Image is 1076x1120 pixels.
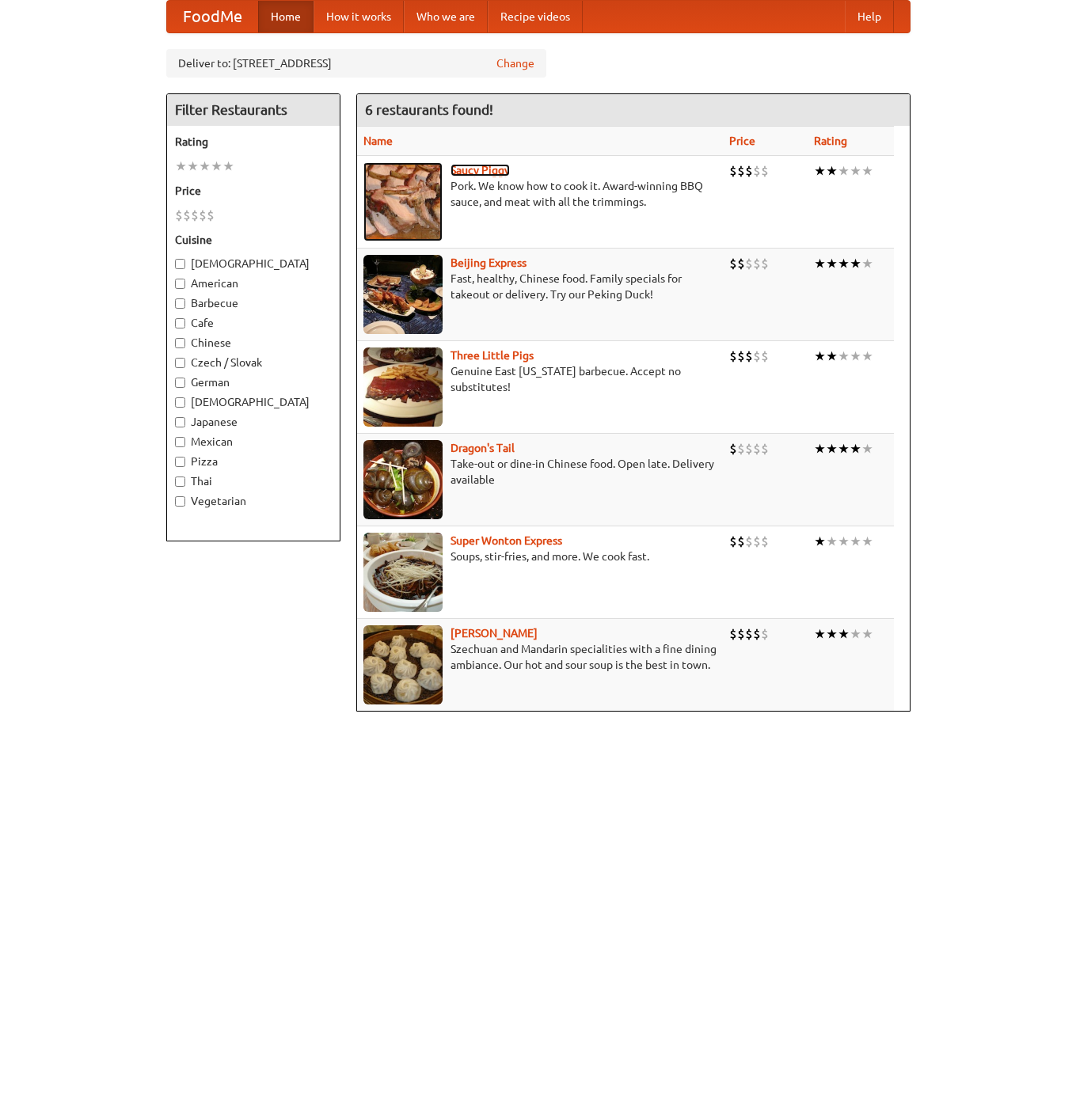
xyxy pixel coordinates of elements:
a: Dragon's Tail [451,442,515,454]
li: $ [745,533,753,550]
img: saucy.jpg [363,162,443,241]
li: ★ [861,440,873,457]
label: Cafe [175,315,332,331]
li: $ [729,255,737,272]
p: Fast, healthy, Chinese food. Family specials for takeout or delivery. Try our Peking Duck! [363,271,717,302]
label: Pizza [175,454,332,469]
input: Japanese [175,417,185,427]
div: Deliver to: [STREET_ADDRESS] [166,49,546,78]
li: ★ [826,255,838,272]
li: ★ [861,162,873,180]
label: [DEMOGRAPHIC_DATA] [175,394,332,410]
li: $ [753,625,761,643]
li: $ [753,162,761,180]
li: ★ [826,347,838,365]
input: German [175,378,185,388]
input: [DEMOGRAPHIC_DATA] [175,259,185,269]
input: Thai [175,476,185,487]
input: Cafe [175,318,185,328]
li: $ [729,162,737,180]
img: beijing.jpg [363,255,443,334]
input: Vegetarian [175,496,185,507]
li: $ [753,255,761,272]
li: ★ [826,533,838,550]
label: German [175,374,332,390]
label: American [175,275,332,291]
input: Czech / Slovak [175,358,185,368]
li: ★ [814,625,826,643]
li: ★ [838,533,850,550]
li: $ [737,162,745,180]
a: Change [496,55,534,71]
li: $ [761,533,769,550]
a: Saucy Piggy [451,164,510,177]
input: Mexican [175,437,185,447]
li: $ [761,625,769,643]
li: ★ [861,347,873,365]
li: $ [745,625,753,643]
li: ★ [838,440,850,457]
li: ★ [814,440,826,457]
p: Genuine East [US_STATE] barbecue. Accept no substitutes! [363,363,717,395]
a: Home [258,1,314,32]
input: [DEMOGRAPHIC_DATA] [175,397,185,408]
li: $ [745,162,753,180]
li: ★ [826,162,838,180]
li: ★ [187,158,199,175]
li: $ [737,440,745,457]
a: How it works [314,1,404,32]
li: ★ [861,255,873,272]
li: ★ [199,158,211,175]
li: ★ [211,158,222,175]
li: $ [761,347,769,365]
a: Price [729,135,755,147]
a: Beijing Express [451,256,527,269]
li: $ [737,347,745,365]
li: ★ [850,440,861,457]
label: Thai [175,473,332,489]
img: dragon.jpg [363,440,443,519]
li: ★ [814,255,826,272]
li: $ [761,162,769,180]
a: Help [845,1,894,32]
label: Japanese [175,414,332,430]
img: shandong.jpg [363,625,443,704]
li: $ [761,255,769,272]
a: Three Little Pigs [451,349,534,362]
li: $ [729,440,737,457]
li: ★ [850,255,861,272]
img: superwonton.jpg [363,533,443,612]
li: ★ [850,533,861,550]
ng-pluralize: 6 restaurants found! [365,102,493,117]
li: $ [199,207,207,224]
li: ★ [861,625,873,643]
li: $ [183,207,191,224]
li: ★ [814,533,826,550]
input: Pizza [175,457,185,467]
li: $ [737,533,745,550]
li: $ [745,440,753,457]
label: Vegetarian [175,493,332,509]
a: [PERSON_NAME] [451,627,538,640]
li: $ [175,207,183,224]
li: ★ [814,162,826,180]
li: $ [753,533,761,550]
li: $ [753,347,761,365]
label: [DEMOGRAPHIC_DATA] [175,256,332,271]
li: $ [191,207,199,224]
li: $ [761,440,769,457]
label: Barbecue [175,295,332,311]
h5: Price [175,183,332,199]
li: ★ [838,255,850,272]
label: Chinese [175,335,332,351]
li: ★ [861,533,873,550]
b: Super Wonton Express [451,534,562,547]
li: ★ [826,440,838,457]
h5: Cuisine [175,232,332,248]
label: Czech / Slovak [175,355,332,370]
li: ★ [826,625,838,643]
li: ★ [838,162,850,180]
li: $ [729,625,737,643]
